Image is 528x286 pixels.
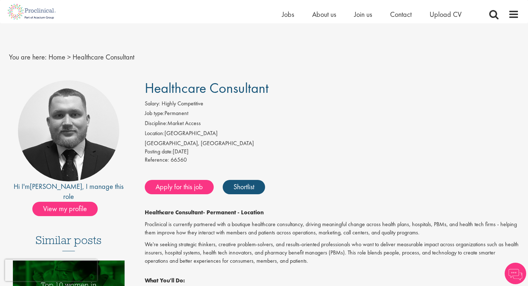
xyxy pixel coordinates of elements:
[162,100,203,107] span: Highly Competitive
[9,181,129,202] div: Hi I'm , I manage this role
[430,10,462,19] a: Upload CV
[505,263,526,284] img: Chatbot
[30,182,82,191] a: [PERSON_NAME]
[32,202,98,216] span: View my profile
[145,240,519,265] p: We're seeking strategic thinkers, creative problem-solvers, and results-oriented professionals wh...
[145,100,160,108] label: Salary:
[203,209,264,216] strong: - Permanent - Location
[145,220,519,237] p: Proclinical is currently partnered with a boutique healthcare consultancy, driving meaningful cha...
[145,156,169,164] label: Reference:
[312,10,336,19] a: About us
[145,129,519,139] li: [GEOGRAPHIC_DATA]
[145,277,185,284] strong: What You'll Do:
[171,156,187,163] span: 66560
[145,180,214,194] a: Apply for this job
[145,79,269,97] span: Healthcare Consultant
[145,148,519,156] div: [DATE]
[145,148,173,155] span: Posting date:
[145,119,167,128] label: Discipline:
[354,10,372,19] a: Join us
[67,52,71,62] span: >
[145,109,165,118] label: Job type:
[145,139,519,148] div: [GEOGRAPHIC_DATA], [GEOGRAPHIC_DATA]
[145,209,203,216] strong: Healthcare Consultant
[73,52,134,62] span: Healthcare Consultant
[145,109,519,119] li: Permanent
[36,234,102,251] h3: Similar posts
[32,203,105,213] a: View my profile
[5,259,97,281] iframe: reCAPTCHA
[48,52,65,62] a: breadcrumb link
[390,10,412,19] a: Contact
[145,129,165,138] label: Location:
[9,52,47,62] span: You are here:
[223,180,265,194] a: Shortlist
[18,80,119,181] img: imeage of recruiter Jakub Hanas
[282,10,294,19] a: Jobs
[145,119,519,129] li: Market Access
